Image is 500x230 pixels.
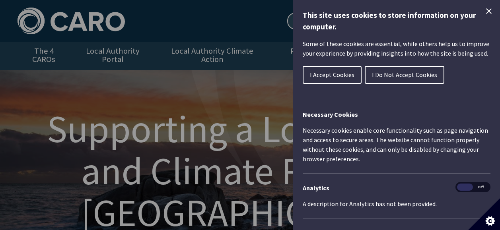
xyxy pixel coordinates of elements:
span: I Do Not Accept Cookies [372,71,437,79]
span: Off [473,184,489,191]
p: Necessary cookies enable core functionality such as page navigation and access to secure areas. T... [303,126,490,164]
p: Some of these cookies are essential, while others help us to improve your experience by providing... [303,39,490,58]
button: Close Cookie Control [484,6,494,16]
h3: Analytics [303,183,490,193]
button: Set cookie preferences [468,198,500,230]
button: I Do Not Accept Cookies [365,66,444,84]
p: A description for Analytics has not been provided. [303,199,490,209]
button: I Accept Cookies [303,66,362,84]
span: On [457,184,473,191]
h2: Necessary Cookies [303,110,490,119]
span: I Accept Cookies [310,71,354,79]
h1: This site uses cookies to store information on your computer. [303,10,490,33]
